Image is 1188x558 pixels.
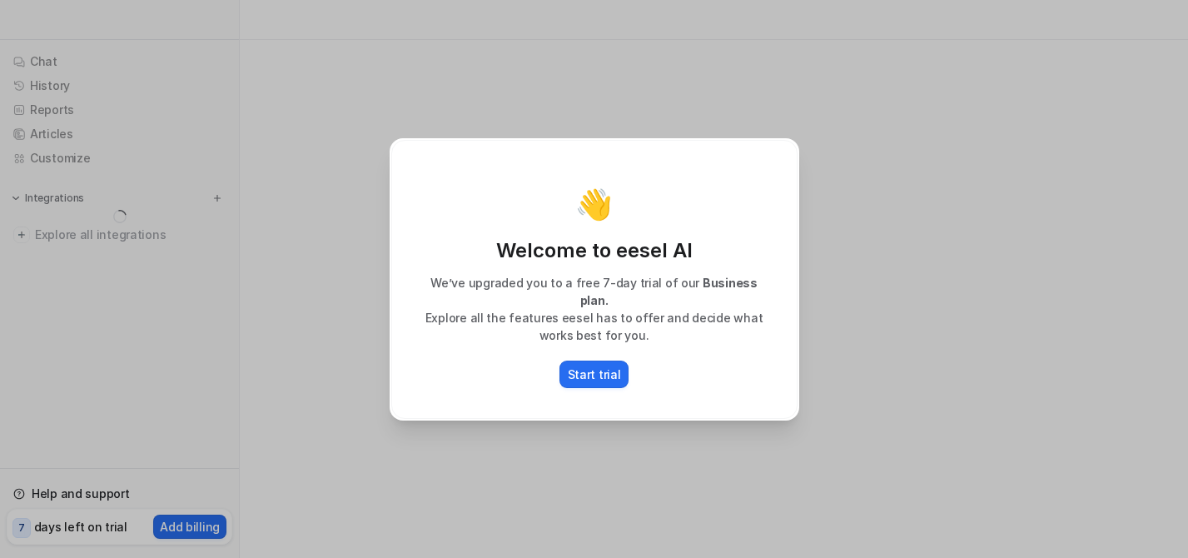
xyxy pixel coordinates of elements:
[568,366,621,383] p: Start trial
[409,309,780,344] p: Explore all the features eesel has to offer and decide what works best for you.
[409,274,780,309] p: We’ve upgraded you to a free 7-day trial of our
[559,361,629,388] button: Start trial
[575,187,613,221] p: 👋
[409,237,780,264] p: Welcome to eesel AI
